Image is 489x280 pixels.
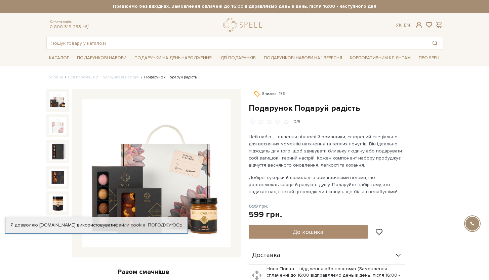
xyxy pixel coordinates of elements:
a: 0 800 319 233 [50,24,81,30]
span: Доставка [252,252,280,258]
div: Ук [396,22,410,28]
a: logo [223,18,265,32]
a: telegram [83,24,89,30]
img: Подарунок Подаруй радість [49,194,67,212]
span: 699 грн. [249,203,268,209]
img: Подарунок Подаруй радість [49,143,67,160]
img: Подарунок Подаруй радість [49,117,67,135]
img: Подарунок Подаруй радість [82,99,231,248]
h1: Подарунок Подаруй радість [249,103,443,113]
a: Подарункові набори [99,75,139,80]
li: Подарунок Подаруй радість [139,74,197,80]
span: До кошика [293,228,323,236]
p: Добірні цукерки й шоколад із романтичними нотами, що розтоплюють серце й радують душу. Подаруйте ... [249,174,406,195]
div: Я дозволяю [DOMAIN_NAME] використовувати [5,222,188,228]
a: Про Spell [416,53,443,63]
a: Погоджуюсь [148,222,182,228]
span: | [402,22,403,28]
a: Ідеї подарунків [217,53,258,63]
a: Головна [46,75,63,80]
span: Консультація: [50,20,89,24]
a: Корпоративним клієнтам [347,52,413,64]
a: Подарунки на День народження [132,53,214,63]
img: Подарунок Подаруй радість [49,92,67,109]
div: 0/5 [293,119,300,125]
strong: Працюємо без вихідних. Замовлення оплачені до 16:00 відправляємо день в день, після 16:00 - насту... [46,3,443,9]
div: 599 грн. [249,209,282,220]
button: Пошук товару у каталозі [427,37,443,49]
a: En [404,22,410,28]
img: Подарунок Подаруй радість [49,169,67,186]
a: Подарункові набори на 1 Вересня [261,52,345,64]
a: Каталог [46,53,72,63]
a: файли cookie [115,222,146,228]
a: Подарункові набори [74,53,129,63]
button: До кошика [249,225,368,239]
input: Пошук товару у каталозі [47,37,427,49]
p: Цей набір — втілення ніжності й романтики, створений спеціально для весняних моментів натхнення т... [249,133,406,169]
div: Разом смачніше [46,268,241,276]
div: Знижка -15% [249,89,291,99]
a: Вся продукція [68,75,95,80]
